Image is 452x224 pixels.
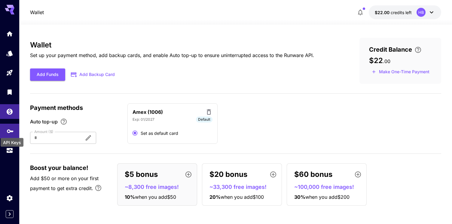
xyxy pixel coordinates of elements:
p: ~8,300 free images! [125,183,194,191]
span: Auto top-up [30,118,58,125]
a: Wallet [30,9,44,16]
p: Set up your payment method, add backup cards, and enable Auto top-up to ensure uninterrupted acce... [30,52,314,59]
button: $22.00HB [369,5,441,19]
div: Library [6,88,13,96]
p: ~33,300 free images! [209,183,279,191]
p: ~100,000 free images! [294,183,364,191]
span: . 00 [383,58,390,64]
div: Wallet [6,106,13,114]
div: API Keys [7,126,14,133]
div: Playground [6,69,13,77]
span: Credit Balance [369,45,412,54]
span: Add $50 or more on your first payment to get extra credit. [30,175,99,191]
span: 30 % [294,194,305,200]
span: Default [196,117,212,122]
span: Boost your balance! [30,163,88,172]
div: Models [6,50,13,57]
button: Add Funds [30,68,65,81]
h3: Wallet [30,41,314,49]
span: 20 % [209,194,221,200]
div: HB [417,8,426,17]
button: Enable Auto top-up to ensure uninterrupted service. We'll automatically bill the chosen amount wh... [58,118,70,125]
p: Amex (1006) [133,108,163,116]
span: when you add $50 [135,194,176,200]
div: $22.00 [375,9,412,16]
div: Home [6,28,13,36]
p: $5 bonus [125,169,158,180]
span: $22 [369,56,383,65]
button: Make a one-time, non-recurring payment [369,67,432,77]
span: when you add $100 [221,194,264,200]
div: API Keys [1,138,23,147]
button: Bonus applies only to your first payment, up to 30% on the first $1,000. [92,182,104,194]
span: $22.00 [375,10,391,15]
p: $60 bonus [294,169,332,180]
p: Payment methods [30,103,120,112]
span: credits left [391,10,412,15]
nav: breadcrumb [30,9,44,16]
span: Set as default card [141,130,178,136]
div: Usage [6,147,13,154]
button: Expand sidebar [6,210,14,218]
button: Add Backup Card [65,69,121,80]
label: Amount ($) [34,129,53,134]
div: Settings [6,194,13,202]
span: 10 % [125,194,135,200]
p: $20 bonus [209,169,247,180]
button: Enter your card details and choose an Auto top-up amount to avoid service interruptions. We'll au... [412,46,424,53]
p: Exp: 01/2027 [133,117,154,122]
span: when you add $200 [305,194,350,200]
